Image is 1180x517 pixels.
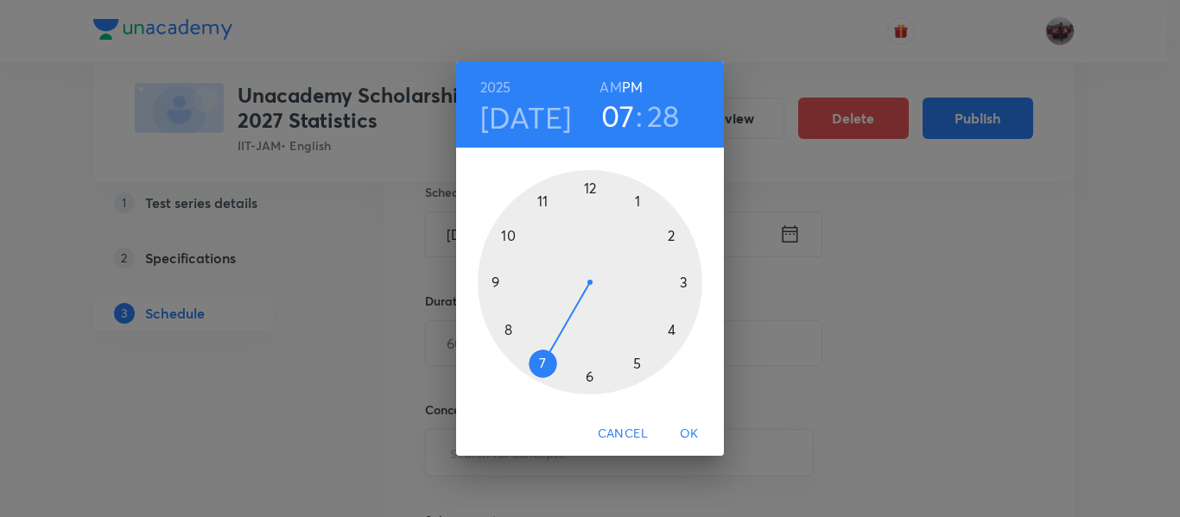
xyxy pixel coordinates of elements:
[636,98,643,134] h3: :
[601,98,635,134] button: 07
[669,423,710,444] span: OK
[600,75,621,99] button: AM
[591,418,655,450] button: Cancel
[480,99,572,136] button: [DATE]
[647,98,680,134] button: 28
[622,75,643,99] button: PM
[480,75,511,99] button: 2025
[662,418,717,450] button: OK
[598,423,648,444] span: Cancel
